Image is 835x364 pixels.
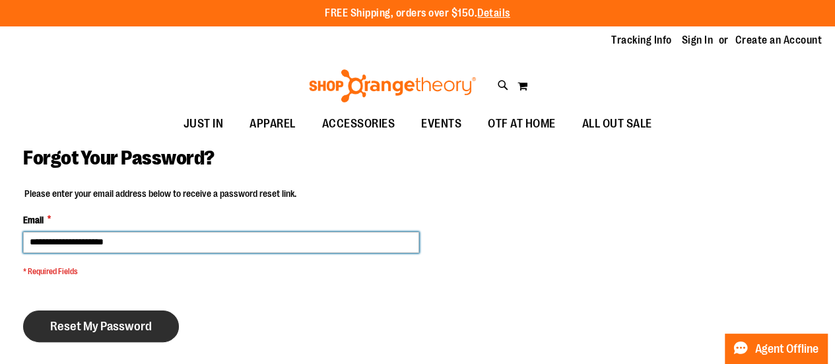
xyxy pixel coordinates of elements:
span: Reset My Password [50,319,152,334]
span: ACCESSORIES [322,109,395,139]
span: * Required Fields [23,266,419,277]
span: OTF AT HOME [488,109,556,139]
legend: Please enter your email address below to receive a password reset link. [23,187,298,200]
a: Sign In [682,33,714,48]
a: Create an Account [735,33,822,48]
span: Agent Offline [755,343,818,355]
a: Tracking Info [611,33,672,48]
button: Agent Offline [725,334,827,364]
span: JUST IN [184,109,224,139]
span: Forgot Your Password? [23,147,215,169]
span: ALL OUT SALE [582,109,652,139]
button: Reset My Password [23,310,179,342]
span: APPAREL [250,109,296,139]
span: Email [23,213,44,227]
img: Shop Orangetheory [307,69,478,102]
a: Details [477,7,510,19]
p: FREE Shipping, orders over $150. [325,6,510,21]
span: EVENTS [421,109,461,139]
